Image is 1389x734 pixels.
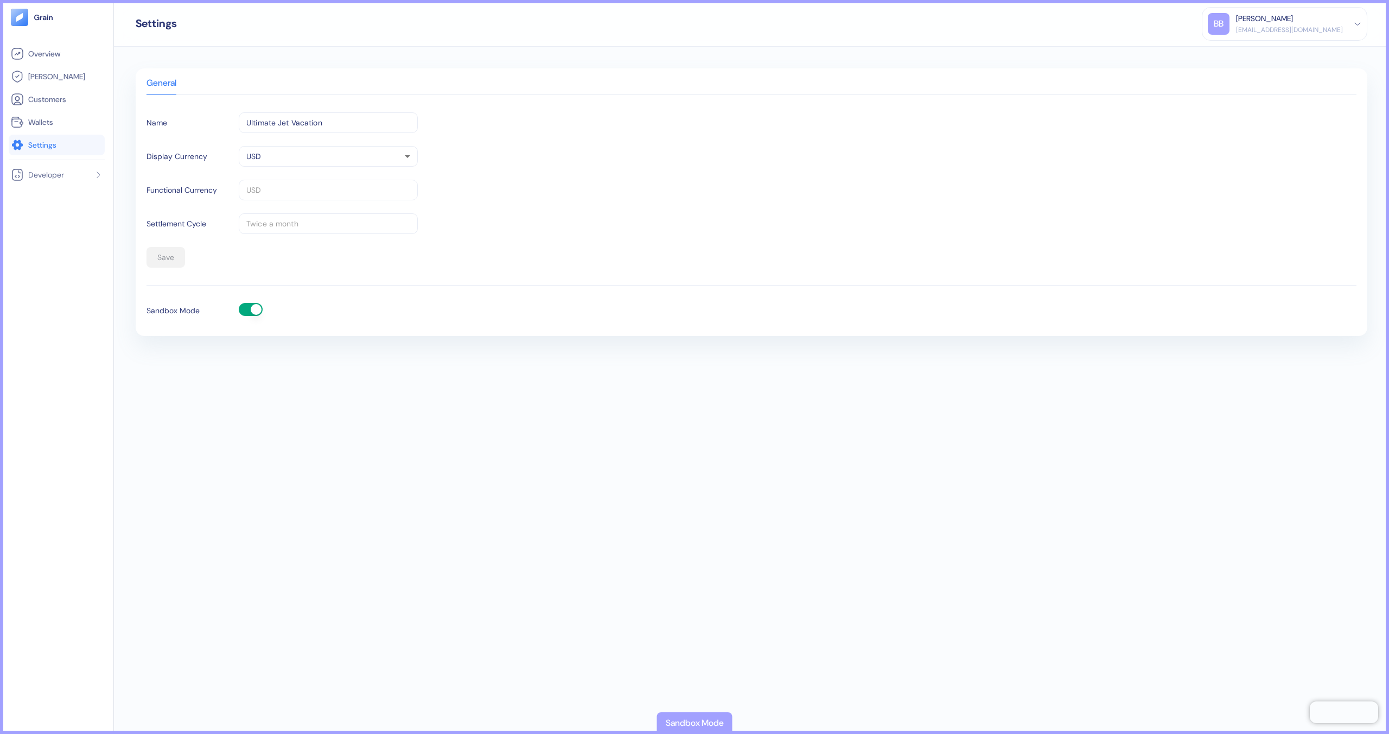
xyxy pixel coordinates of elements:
[28,117,53,128] span: Wallets
[11,93,103,106] a: Customers
[146,151,207,162] label: Display Currency
[11,70,103,83] a: [PERSON_NAME]
[11,116,103,129] a: Wallets
[28,140,56,150] span: Settings
[1310,701,1378,723] iframe: Chatra live chat
[1236,13,1293,24] div: [PERSON_NAME]
[146,79,176,94] div: General
[28,48,60,59] span: Overview
[239,146,418,167] div: USD
[11,47,103,60] a: Overview
[146,218,206,230] label: Settlement Cycle
[146,117,167,129] label: Name
[1236,25,1343,35] div: [EMAIL_ADDRESS][DOMAIN_NAME]
[666,717,724,730] div: Sandbox Mode
[146,185,217,196] label: Functional Currency
[1208,13,1229,35] div: BB
[28,169,64,180] span: Developer
[146,305,200,317] label: Sandbox Mode
[28,71,85,82] span: [PERSON_NAME]
[11,138,103,151] a: Settings
[136,18,177,29] div: Settings
[11,9,28,26] img: logo-tablet-V2.svg
[28,94,66,105] span: Customers
[34,14,54,21] img: logo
